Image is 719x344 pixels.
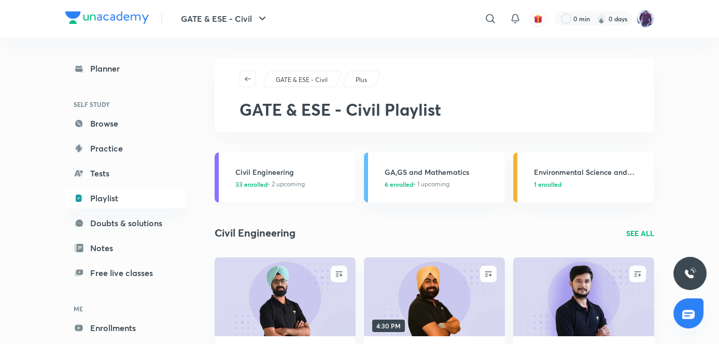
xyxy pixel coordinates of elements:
[385,167,499,177] h3: GA,GS and Mathematics
[354,75,369,85] a: Plus
[65,318,186,338] a: Enrollments
[215,257,356,336] a: new-thumbnail
[65,11,149,24] img: Company Logo
[626,228,654,239] a: SEE ALL
[534,167,648,177] h3: Environmental Science and Engineering
[364,153,505,202] a: GA,GS and Mathematics6 enrolled• 1 upcoming
[513,153,654,202] a: Environmental Science and Engineering1 enrolled
[534,180,561,189] span: 1 enrolled
[215,153,356,202] a: Civil Engineering33 enrolled• 2 upcoming
[385,180,449,189] span: • 1 upcoming
[65,58,186,79] a: Planner
[235,180,267,189] span: 33 enrolled
[362,256,506,337] img: new-thumbnail
[512,256,655,337] img: new-thumbnail
[596,13,607,24] img: streak
[276,75,328,85] p: GATE & ESE - Civil
[356,75,367,85] p: Plus
[684,267,696,280] img: ttu
[65,163,186,184] a: Tests
[65,113,186,134] a: Browse
[637,10,654,27] img: Tejasvi Upadhyay
[65,95,186,113] h6: SELF STUDY
[533,14,543,23] img: avatar
[513,257,654,336] a: new-thumbnail
[235,167,349,177] h3: Civil Engineering
[65,238,186,258] a: Notes
[65,263,186,283] a: Free live classes
[215,225,295,241] h2: Civil Engineering
[65,188,186,209] a: Playlist
[65,11,149,26] a: Company Logo
[385,180,413,189] span: 6 enrolled
[65,213,186,233] a: Doubts & solutions
[213,256,357,337] img: new-thumbnail
[239,98,441,120] span: GATE & ESE - Civil Playlist
[530,10,546,27] button: avatar
[372,320,405,332] span: 4:30 PM
[235,180,305,189] span: • 2 upcoming
[364,257,505,336] a: new-thumbnail4:30 PM
[65,138,186,159] a: Practice
[65,300,186,318] h6: ME
[274,75,329,85] a: GATE & ESE - Civil
[175,8,275,29] button: GATE & ESE - Civil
